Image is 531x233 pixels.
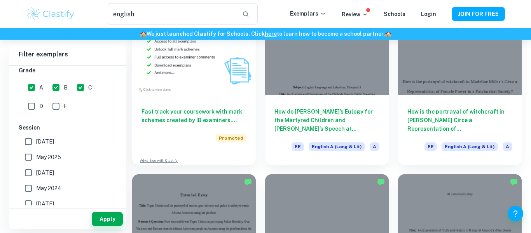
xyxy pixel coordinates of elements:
[424,142,437,151] span: EE
[19,123,117,132] h6: Session
[370,142,379,151] span: A
[88,83,92,92] span: C
[36,137,54,146] span: [DATE]
[384,11,405,17] a: Schools
[108,3,236,25] input: Search for any exemplars...
[64,83,68,92] span: B
[442,142,498,151] span: English A (Lang & Lit)
[140,31,147,37] span: 🏫
[9,44,126,65] h6: Filter exemplars
[385,31,391,37] span: 🏫
[342,10,368,19] p: Review
[452,7,505,21] button: JOIN FOR FREE
[92,212,123,226] button: Apply
[510,178,518,186] img: Marked
[290,9,326,18] p: Exemplars
[36,168,54,177] span: [DATE]
[398,2,522,165] a: How is the portrayal of witchcraft in [PERSON_NAME] Circe a Representation of [DEMOGRAPHIC_DATA] ...
[19,66,117,75] h6: Grade
[503,142,512,151] span: A
[377,178,385,186] img: Marked
[265,31,277,37] a: here
[265,2,389,165] a: How do [PERSON_NAME]’s Eulogy for the Martyred Children and [PERSON_NAME]’s Speech at [GEOGRAPHIC...
[36,200,54,208] span: [DATE]
[36,184,61,193] span: May 2024
[216,134,246,142] span: Promoted
[2,30,529,38] h6: We just launched Clastify for Schools. Click to learn how to become a school partner.
[140,158,178,163] a: Advertise with Clastify
[26,6,75,22] img: Clastify logo
[36,153,61,161] span: May 2025
[244,178,252,186] img: Marked
[64,102,67,110] span: E
[421,11,436,17] a: Login
[141,107,246,124] h6: Fast track your coursework with mark schemes created by IB examiners. Upgrade now
[292,142,304,151] span: EE
[274,107,379,133] h6: How do [PERSON_NAME]’s Eulogy for the Martyred Children and [PERSON_NAME]’s Speech at [GEOGRAPHIC...
[407,107,512,133] h6: How is the portrayal of witchcraft in [PERSON_NAME] Circe a Representation of [DEMOGRAPHIC_DATA] ...
[39,102,43,110] span: D
[309,142,365,151] span: English A (Lang & Lit)
[132,2,256,95] img: Thumbnail
[39,83,43,92] span: A
[508,206,523,221] button: Help and Feedback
